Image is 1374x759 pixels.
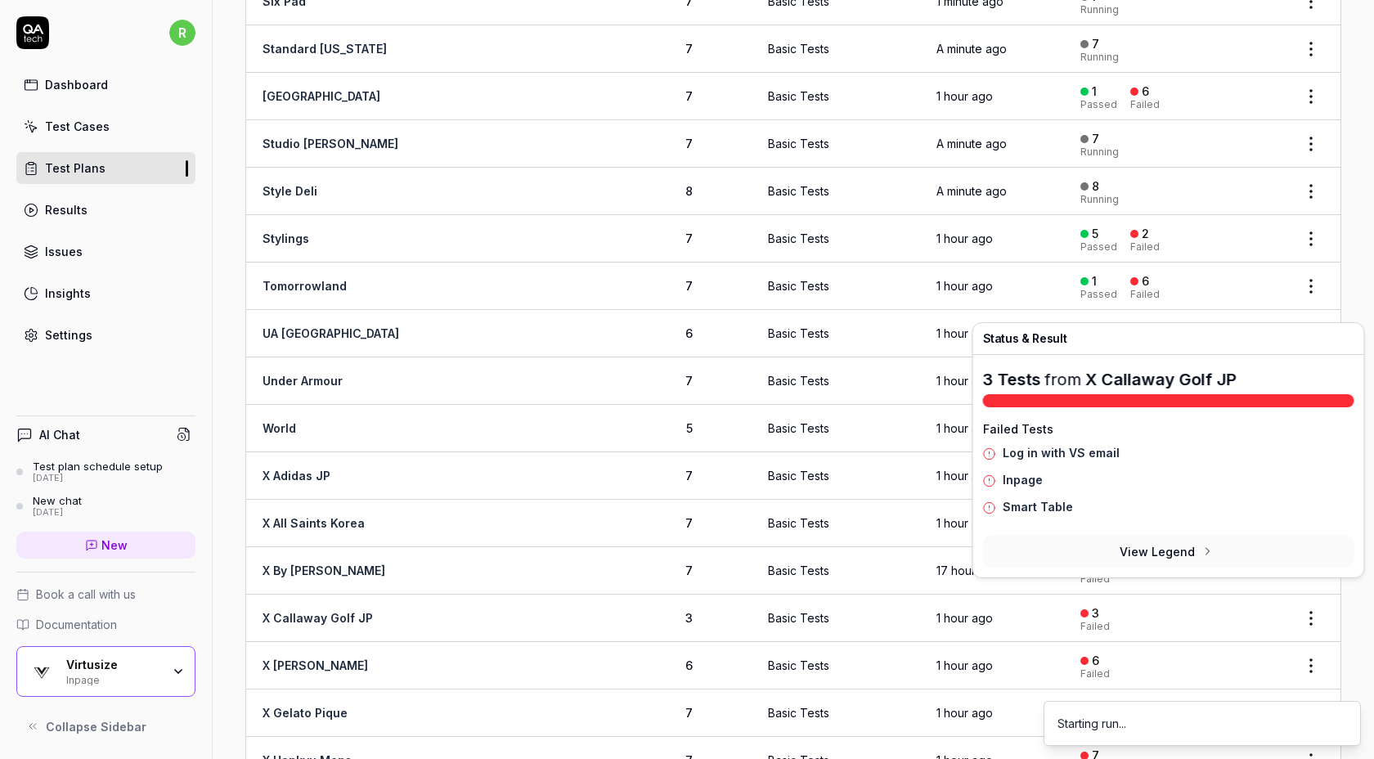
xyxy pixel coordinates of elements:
[1045,370,1082,389] span: from
[1086,370,1237,389] a: X Callaway Golf JP
[66,672,161,685] div: Inpage
[16,110,195,142] a: Test Cases
[33,507,82,519] div: [DATE]
[1092,653,1099,668] div: 6
[45,201,88,218] div: Results
[16,710,195,743] button: Collapse Sidebar
[936,326,993,340] time: 1 hour ago
[16,460,195,484] a: Test plan schedule setup[DATE]
[263,184,317,198] a: Style Deli
[263,706,348,720] a: X Gelato Pique
[768,88,829,105] div: Basic Tests
[263,231,309,245] a: Stylings
[27,657,56,686] img: Virtusize Logo
[33,460,163,473] div: Test plan schedule setup
[983,414,1354,438] h4: Failed Tests
[1080,622,1110,631] div: Failed
[768,467,829,484] div: Basic Tests
[16,236,195,267] a: Issues
[768,230,829,247] div: Basic Tests
[263,89,380,103] a: [GEOGRAPHIC_DATA]
[936,469,993,483] time: 1 hour ago
[1130,100,1160,110] div: Failed
[66,658,161,672] div: Virtusize
[263,137,398,150] a: Studio [PERSON_NAME]
[685,137,693,150] span: 7
[1057,715,1126,732] div: Starting run...
[768,325,829,342] div: Basic Tests
[768,562,829,579] div: Basic Tests
[685,374,693,388] span: 7
[1130,290,1160,299] div: Failed
[263,374,343,388] a: Under Armour
[1092,132,1099,146] div: 7
[1080,669,1110,679] div: Failed
[263,469,330,483] a: X Adidas JP
[936,706,993,720] time: 1 hour ago
[768,135,829,152] div: Basic Tests
[45,326,92,344] div: Settings
[685,184,693,198] span: 8
[1080,195,1119,204] div: Running
[936,184,1007,198] time: A minute ago
[768,420,829,437] div: Basic Tests
[768,40,829,57] div: Basic Tests
[1092,84,1097,99] div: 1
[1003,500,1073,514] a: Smart Table
[1080,242,1117,252] div: Passed
[46,718,146,735] span: Collapse Sidebar
[16,152,195,184] a: Test Plans
[16,586,195,603] a: Book a call with us
[936,89,993,103] time: 1 hour ago
[1003,473,1043,487] a: Inpage
[36,586,136,603] span: Book a call with us
[1080,52,1119,62] div: Running
[263,564,385,577] a: X By [PERSON_NAME]
[685,564,693,577] span: 7
[1130,242,1160,252] div: Failed
[768,657,829,674] div: Basic Tests
[263,279,347,293] a: Tomorrowland
[16,646,195,697] button: Virtusize LogoVirtusizeInpage
[983,370,1041,389] span: 3 Tests
[685,516,693,530] span: 7
[1080,5,1119,15] div: Running
[263,421,296,435] a: World
[685,469,693,483] span: 7
[685,279,693,293] span: 7
[1080,100,1117,110] div: Passed
[936,374,993,388] time: 1 hour ago
[1080,290,1117,299] div: Passed
[685,706,693,720] span: 7
[1080,147,1119,157] div: Running
[263,42,387,56] a: Standard [US_STATE]
[16,69,195,101] a: Dashboard
[1080,574,1110,584] div: Failed
[768,609,829,627] div: Basic Tests
[1142,274,1149,289] div: 6
[936,231,993,245] time: 1 hour ago
[1092,606,1099,621] div: 3
[45,243,83,260] div: Issues
[936,658,993,672] time: 1 hour ago
[936,611,993,625] time: 1 hour ago
[263,516,365,530] a: X All Saints Korea
[101,537,128,554] span: New
[16,194,195,226] a: Results
[16,319,195,351] a: Settings
[1092,37,1099,52] div: 7
[936,137,1007,150] time: A minute ago
[45,76,108,93] div: Dashboard
[936,421,993,435] time: 1 hour ago
[685,611,693,625] span: 3
[768,182,829,200] div: Basic Tests
[983,333,1354,344] h4: Status & Result
[983,535,1354,568] button: View Legend
[1142,227,1149,241] div: 2
[936,279,993,293] time: 1 hour ago
[16,277,195,309] a: Insights
[1092,274,1097,289] div: 1
[936,516,993,530] time: 1 hour ago
[1092,227,1098,241] div: 5
[263,658,368,672] a: X [PERSON_NAME]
